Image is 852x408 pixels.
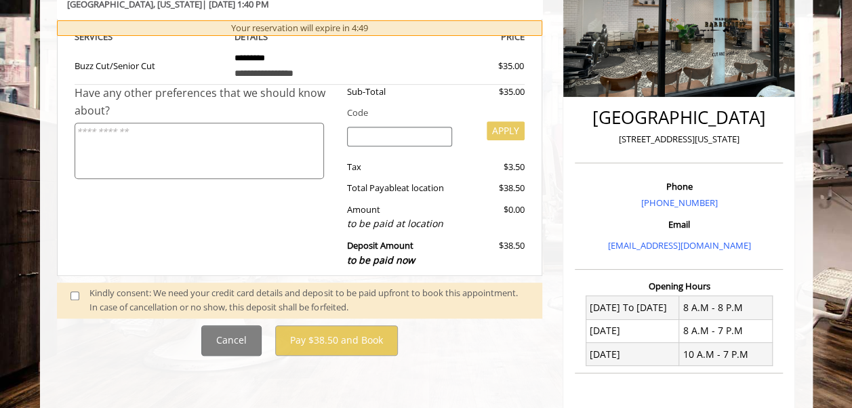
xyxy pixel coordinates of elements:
h3: Phone [578,182,779,191]
div: Tax [337,160,462,174]
div: $38.50 [462,181,525,195]
button: Cancel [201,325,262,356]
a: [EMAIL_ADDRESS][DOMAIN_NAME] [607,239,750,251]
div: to be paid at location [347,216,452,231]
h3: Email [578,220,779,229]
td: 8 A.M - 8 P.M [679,296,773,319]
button: APPLY [487,121,525,140]
div: Code [337,106,525,120]
div: $35.00 [462,85,525,99]
div: Sub-Total [337,85,462,99]
th: DETAILS [224,29,375,45]
span: to be paid now [347,253,415,266]
td: [DATE] [586,343,679,366]
div: Total Payable [337,181,462,195]
h3: Opening Hours [575,281,783,291]
p: [STREET_ADDRESS][US_STATE] [578,132,779,146]
div: Have any other preferences that we should know about? [75,85,338,119]
a: [PHONE_NUMBER] [641,197,717,209]
td: Buzz Cut/Senior Cut [75,45,225,85]
th: PRICE [375,29,525,45]
th: SERVICE [75,29,225,45]
div: Amount [337,203,462,232]
div: $0.00 [462,203,525,232]
span: S [108,30,113,43]
td: 10 A.M - 7 P.M [679,343,773,366]
td: 8 A.M - 7 P.M [679,319,773,342]
td: [DATE] To [DATE] [586,296,679,319]
div: $3.50 [462,160,525,174]
div: $35.00 [449,59,524,73]
button: Pay $38.50 and Book [275,325,398,356]
td: [DATE] [586,319,679,342]
div: Your reservation will expire in 4:49 [57,20,543,36]
b: Deposit Amount [347,239,415,266]
div: $38.50 [462,239,525,268]
span: at location [401,182,444,194]
h2: [GEOGRAPHIC_DATA] [578,108,779,127]
div: Kindly consent: We need your credit card details and deposit to be paid upfront to book this appo... [89,286,529,314]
